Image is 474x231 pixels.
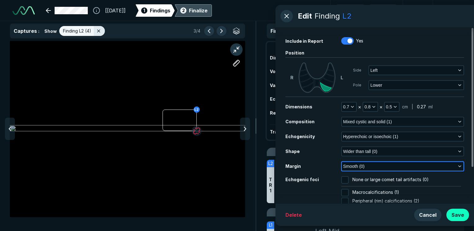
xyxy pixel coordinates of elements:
span: L [341,74,343,81]
span: 1 [143,7,145,14]
span: | [412,103,413,110]
a: See-Mode Logo [10,4,37,17]
div: × [357,102,363,111]
span: 0.7 [343,103,349,110]
img: See-Mode Logo [12,6,35,15]
div: 1Findings [136,4,175,17]
span: 0.27 [417,103,426,110]
button: Cancel [414,209,441,221]
span: Mixed cystic and solid (1) [343,118,392,125]
span: Findings [150,7,170,14]
span: Side [353,68,361,73]
span: R [290,74,293,81]
span: cm [402,103,408,110]
button: Save [446,209,469,221]
span: Captures [14,28,37,34]
span: Wider than tall (0) [343,148,377,155]
span: Macrocalcifications (1) [352,189,399,196]
span: Echogenicity [285,134,315,139]
span: Dimensions [285,104,312,109]
span: Yes [356,37,363,44]
span: 0.5 [386,103,392,110]
span: Margin [285,163,301,169]
span: Left [370,67,378,74]
span: Include in Report [285,38,323,44]
span: Position [285,50,304,55]
div: Finding [315,11,340,22]
span: Lower [370,82,382,89]
div: Finalize [189,7,208,14]
span: [[DATE]] [105,7,126,14]
button: avatar-name [438,4,464,17]
span: Edit [298,11,312,22]
span: : [38,28,39,34]
div: × [378,102,384,111]
span: ml [428,103,433,110]
div: 2Finalize [175,4,212,17]
span: Show [44,28,57,34]
span: 3 / 4 [194,28,200,34]
span: Hyperechoic or isoechoic (1) [343,133,398,140]
button: Delete [280,209,307,221]
span: Finding L2 (4) [63,28,91,34]
span: Echogenic foci [285,177,319,182]
span: Shape [285,149,300,154]
span: 2 [182,7,185,14]
span: None or large comet tail artifacts (0) [352,176,429,184]
button: Undo [336,4,365,17]
span: 0.8 [364,103,370,110]
span: Composition [285,119,315,124]
span: Pole [353,82,361,88]
span: Smooth (0) [343,163,364,170]
button: Redo [369,4,397,17]
span: Peripheral (rim) calcifications (2) [352,198,419,205]
div: L2 [342,11,351,22]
